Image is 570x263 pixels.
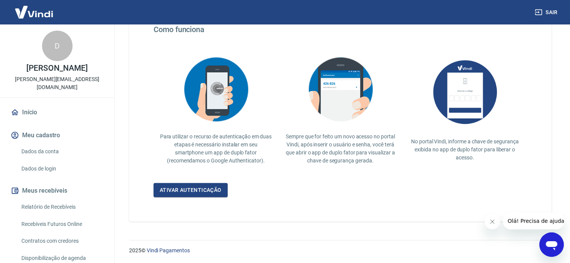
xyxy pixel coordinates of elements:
[147,247,190,253] a: Vindi Pagamentos
[9,182,105,199] button: Meus recebíveis
[160,133,272,165] p: Para utilizar o recurso de autenticação em duas etapas é necessário instalar em seu smartphone um...
[9,104,105,121] a: Início
[6,75,108,91] p: [PERSON_NAME][EMAIL_ADDRESS][DOMAIN_NAME]
[302,52,379,127] img: explication-mfa3.c449ef126faf1c3e3bb9.png
[178,52,254,127] img: explication-mfa2.908d58f25590a47144d3.png
[154,183,228,197] a: Ativar autenticação
[539,232,564,257] iframe: Botão para abrir a janela de mensagens
[18,144,105,159] a: Dados da conta
[409,138,521,162] p: No portal Vindi, informe a chave de segurança exibida no app de duplo fator para liberar o acesso.
[26,64,87,72] p: [PERSON_NAME]
[42,31,73,61] div: D
[284,133,397,165] p: Sempre que for feito um novo acesso no portal Vindi, após inserir o usuário e senha, você terá qu...
[9,0,59,24] img: Vindi
[485,214,500,229] iframe: Fechar mensagem
[129,247,552,255] p: 2025 ©
[533,5,561,19] button: Sair
[5,5,64,11] span: Olá! Precisa de ajuda?
[427,52,503,131] img: AUbNX1O5CQAAAABJRU5ErkJggg==
[18,161,105,177] a: Dados de login
[9,127,105,144] button: Meu cadastro
[18,199,105,215] a: Relatório de Recebíveis
[18,216,105,232] a: Recebíveis Futuros Online
[18,233,105,249] a: Contratos com credores
[154,25,527,34] h4: Como funciona
[503,213,564,229] iframe: Mensagem da empresa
